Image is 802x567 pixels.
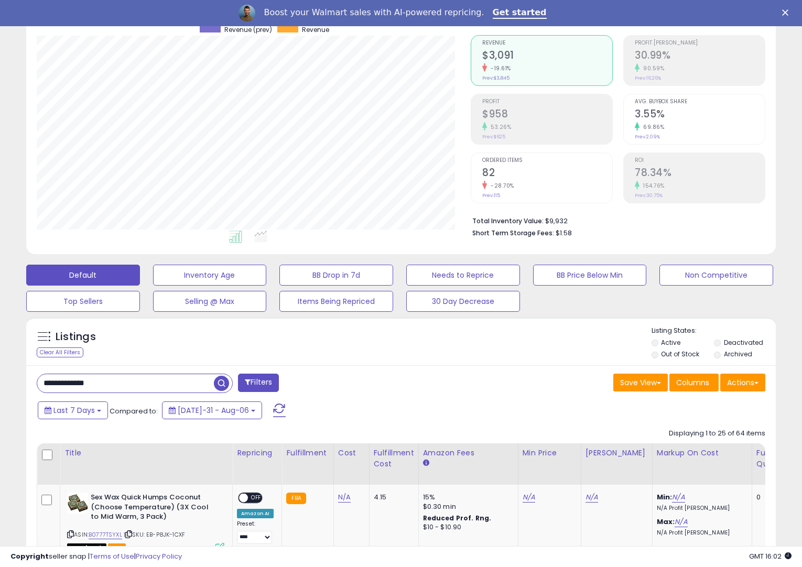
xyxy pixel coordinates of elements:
label: Archived [724,350,752,358]
img: Profile image for Adrian [239,5,255,21]
h2: 30.99% [635,49,765,63]
h2: $958 [482,108,612,122]
b: Short Term Storage Fees: [472,228,554,237]
a: N/A [675,517,687,527]
button: Needs to Reprice [406,265,520,286]
small: 53.26% [487,123,511,131]
button: Save View [613,374,668,391]
button: [DATE]-31 - Aug-06 [162,401,262,419]
a: Get started [493,7,547,19]
small: -28.70% [487,182,514,190]
div: Boost your Walmart sales with AI-powered repricing. [264,7,484,18]
h2: 78.34% [635,167,765,181]
label: Active [661,338,680,347]
button: BB Drop in 7d [279,265,393,286]
small: Prev: 30.75% [635,192,663,199]
div: Fulfillment Cost [374,448,414,470]
h2: 82 [482,167,612,181]
strong: Copyright [10,551,49,561]
p: N/A Profit [PERSON_NAME] [657,529,744,537]
span: ROI [635,158,765,163]
button: 30 Day Decrease [406,291,520,312]
small: Prev: $3,845 [482,75,510,81]
p: N/A Profit [PERSON_NAME] [657,505,744,512]
span: Profit [PERSON_NAME] [635,40,765,46]
div: Clear All Filters [37,347,83,357]
span: OFF [248,494,265,503]
div: 15% [423,493,510,502]
span: Avg. Buybox Share [635,99,765,105]
div: Markup on Cost [657,448,747,459]
a: N/A [672,492,685,503]
a: N/A [586,492,598,503]
th: The percentage added to the cost of goods (COGS) that forms the calculator for Min & Max prices. [652,443,752,485]
a: Terms of Use [90,551,134,561]
button: Columns [669,374,719,391]
span: Last 7 Days [53,405,95,416]
span: [DATE]-31 - Aug-06 [178,405,249,416]
small: Prev: 2.09% [635,134,660,140]
span: Ordered Items [482,158,612,163]
li: $9,932 [472,214,757,226]
div: 4.15 [374,493,410,502]
div: Title [64,448,228,459]
div: $10 - $10.90 [423,523,510,532]
small: Prev: $625 [482,134,505,140]
span: Revenue [482,40,612,46]
span: $1.58 [556,228,572,238]
small: FBA [286,493,306,504]
div: Fulfillable Quantity [756,448,793,470]
small: -19.61% [487,64,511,72]
button: Top Sellers [26,291,140,312]
button: Selling @ Max [153,291,267,312]
div: $0.30 min [423,502,510,511]
div: Repricing [237,448,277,459]
span: Columns [676,377,709,388]
div: seller snap | | [10,552,182,562]
small: 154.76% [640,182,665,190]
a: Privacy Policy [136,551,182,561]
b: Reduced Prof. Rng. [423,514,492,522]
button: Default [26,265,140,286]
div: 0 [756,493,789,502]
small: 69.86% [640,123,664,131]
small: Amazon Fees. [423,459,429,468]
img: 515X7dbp9dL._SL40_.jpg [67,493,88,514]
label: Deactivated [724,338,763,347]
button: Filters [238,374,279,392]
b: Max: [657,517,675,527]
div: Cost [338,448,365,459]
span: | SKU: EB-P8JK-1CXF [124,530,185,539]
h2: $3,091 [482,49,612,63]
small: 90.59% [640,64,664,72]
h5: Listings [56,330,96,344]
b: Min: [657,492,673,502]
span: Profit [482,99,612,105]
label: Out of Stock [661,350,699,358]
h2: 3.55% [635,108,765,122]
small: Prev: 16.26% [635,75,661,81]
div: Close [782,9,793,16]
span: Revenue (prev) [224,26,272,34]
button: Items Being Repriced [279,291,393,312]
span: Revenue [302,26,329,34]
button: BB Price Below Min [533,265,647,286]
a: N/A [338,492,351,503]
div: Displaying 1 to 25 of 64 items [669,429,765,439]
div: Preset: [237,520,274,544]
a: B0777TSYXL [89,530,122,539]
div: Amazon Fees [423,448,514,459]
div: Amazon AI [237,509,274,518]
button: Last 7 Days [38,401,108,419]
div: Min Price [523,448,577,459]
button: Actions [720,374,765,391]
span: Compared to: [110,406,158,416]
p: Listing States: [652,326,776,336]
div: [PERSON_NAME] [586,448,648,459]
div: Fulfillment [286,448,329,459]
button: Inventory Age [153,265,267,286]
b: Sex Wax Quick Humps Coconut (Choose Temperature) (3X Cool to Mid Warm, 3 Pack) [91,493,218,525]
button: Non Competitive [659,265,773,286]
a: N/A [523,492,535,503]
span: 2025-08-14 16:02 GMT [749,551,792,561]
